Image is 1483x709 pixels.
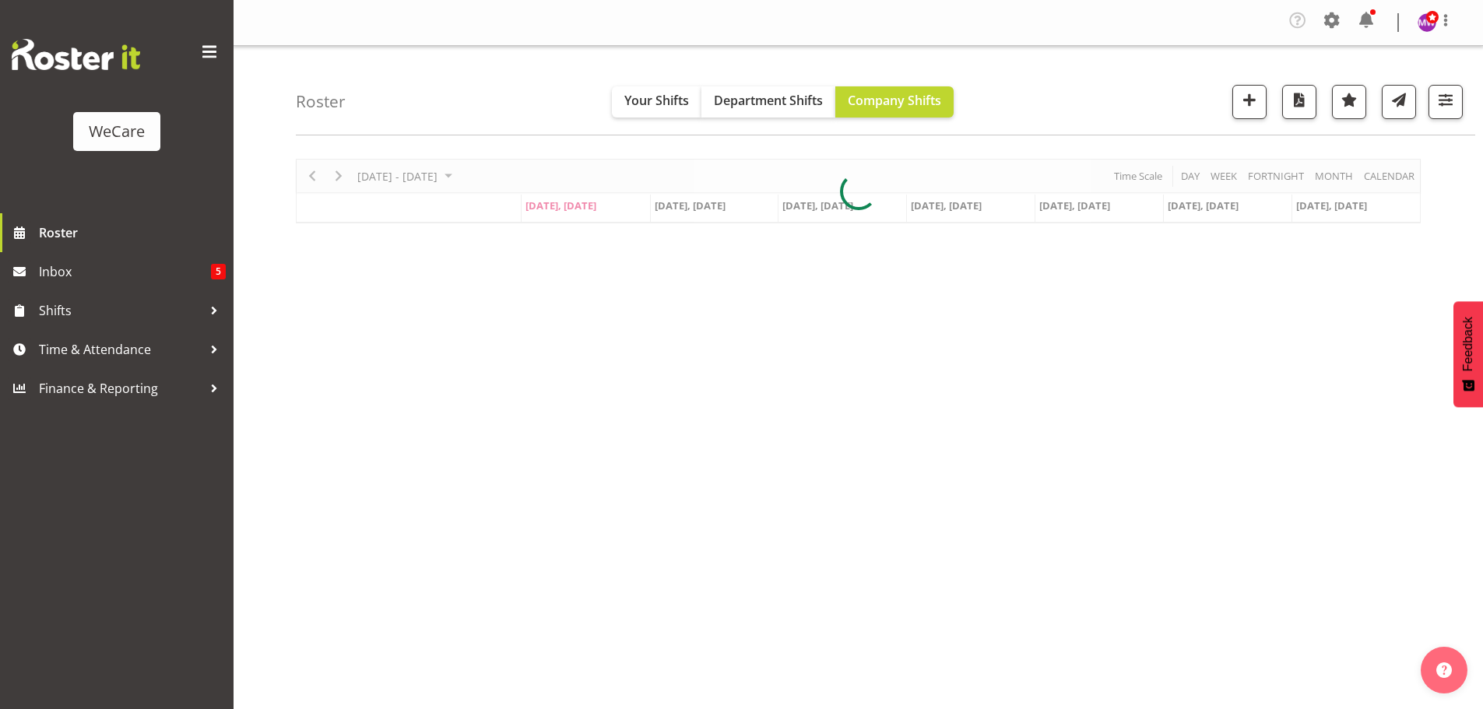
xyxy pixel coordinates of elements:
[1282,85,1316,119] button: Download a PDF of the roster according to the set date range.
[1453,301,1483,407] button: Feedback - Show survey
[39,338,202,361] span: Time & Attendance
[1382,85,1416,119] button: Send a list of all shifts for the selected filtered period to all rostered employees.
[89,120,145,143] div: WeCare
[39,221,226,244] span: Roster
[701,86,835,118] button: Department Shifts
[835,86,954,118] button: Company Shifts
[624,92,689,109] span: Your Shifts
[39,299,202,322] span: Shifts
[1418,13,1436,32] img: management-we-care10447.jpg
[39,377,202,400] span: Finance & Reporting
[1332,85,1366,119] button: Highlight an important date within the roster.
[848,92,941,109] span: Company Shifts
[1436,662,1452,678] img: help-xxl-2.png
[612,86,701,118] button: Your Shifts
[12,39,140,70] img: Rosterit website logo
[1461,317,1475,371] span: Feedback
[39,260,211,283] span: Inbox
[296,93,346,111] h4: Roster
[714,92,823,109] span: Department Shifts
[1429,85,1463,119] button: Filter Shifts
[1232,85,1267,119] button: Add a new shift
[211,264,226,279] span: 5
